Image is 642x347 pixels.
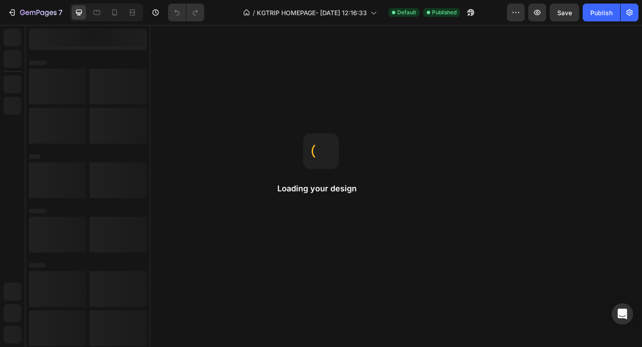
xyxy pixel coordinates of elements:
span: / [253,8,255,17]
span: KGTRIP HOMEPAGE- [DATE] 12:16:33 [257,8,367,17]
div: Open Intercom Messenger [612,303,633,325]
button: 7 [4,4,66,21]
button: Publish [583,4,620,21]
span: Published [432,8,457,17]
button: Save [550,4,579,21]
h2: Loading your design [277,183,365,194]
div: Undo/Redo [168,4,204,21]
p: 7 [58,7,62,18]
span: Save [557,9,572,17]
div: Publish [590,8,613,17]
span: Default [397,8,416,17]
